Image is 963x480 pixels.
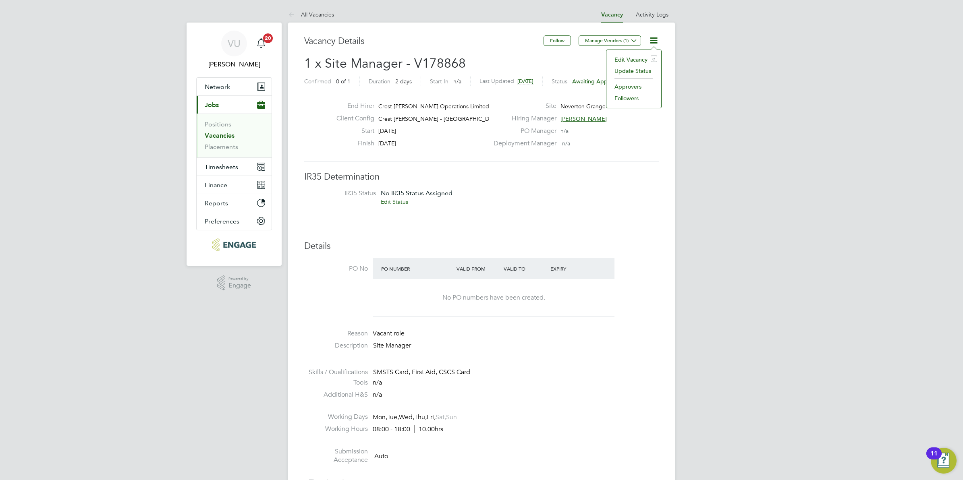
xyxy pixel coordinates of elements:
label: Confirmed [304,78,331,85]
span: Timesheets [205,163,238,171]
span: Wed, [399,413,414,421]
li: Followers [610,93,657,104]
div: Jobs [197,114,272,157]
label: Working Days [304,413,368,421]
a: VU[PERSON_NAME] [196,31,272,69]
button: Reports [197,194,272,212]
span: Neverton Grange [560,103,606,110]
span: Engage [228,282,251,289]
label: Status [552,78,567,85]
label: Skills / Qualifications [304,368,368,377]
div: SMSTS Card, First Aid, CSCS Card [373,368,659,377]
label: Deployment Manager [489,139,556,148]
label: End Hirer [330,102,374,110]
button: Open Resource Center, 11 new notifications [931,448,957,474]
span: 2 days [395,78,412,85]
div: Valid To [502,261,549,276]
p: Site Manager [373,341,659,350]
span: [PERSON_NAME] [560,115,607,122]
a: Vacancies [205,132,235,139]
label: Working Hours [304,425,368,433]
span: Powered by [228,275,251,282]
label: Additional H&S [304,391,368,399]
span: Preferences [205,217,239,225]
span: n/a [373,379,382,387]
span: 1 x Site Manager - V178868 [304,56,466,71]
span: Vicki Upson [196,60,272,69]
button: Timesheets [197,158,272,176]
span: n/a [373,391,382,399]
span: Vacant role [373,329,405,337]
span: Awaiting approval - 0/1 [572,78,633,85]
li: Update Status [610,65,657,77]
span: Auto [374,452,388,460]
h3: IR35 Determination [304,171,659,183]
a: Powered byEngage [217,275,251,291]
a: 20 [253,31,269,56]
span: Crest [PERSON_NAME] Operations Limited [378,103,489,110]
label: IR35 Status [312,189,376,198]
label: Start [330,127,374,135]
div: 08:00 - 18:00 [373,425,443,434]
div: Expiry [548,261,596,276]
i: e [651,56,657,62]
li: Approvers [610,81,657,92]
span: 0 of 1 [336,78,351,85]
a: Placements [205,143,238,151]
span: VU [228,38,241,49]
span: Fri, [427,413,436,421]
a: Edit Status [381,198,408,205]
span: n/a [562,140,570,147]
h3: Vacancy Details [304,35,544,47]
button: Manage Vendors (1) [579,35,641,46]
div: 11 [930,453,938,464]
nav: Main navigation [187,23,282,266]
label: Last Updated [479,77,514,85]
button: Finance [197,176,272,194]
a: All Vacancies [288,11,334,18]
span: [DATE] [378,127,396,134]
li: Edit Vacancy [610,54,657,65]
span: Jobs [205,101,219,109]
button: Preferences [197,212,272,230]
a: Positions [205,120,231,128]
span: Finance [205,181,227,189]
a: Activity Logs [636,11,668,18]
span: [DATE] [517,78,533,85]
span: Reports [205,199,228,207]
span: Sun [446,413,457,421]
span: 10.00hrs [414,425,443,433]
span: Sat, [436,413,446,421]
label: Hiring Manager [489,114,556,123]
img: protechltd-logo-retina.png [212,238,255,251]
span: No IR35 Status Assigned [381,189,452,197]
span: n/a [560,127,569,134]
span: Thu, [414,413,427,421]
label: Client Config [330,114,374,123]
span: [DATE] [378,140,396,147]
span: Mon, [373,413,387,421]
h3: Details [304,240,659,252]
button: Jobs [197,96,272,114]
button: Follow [544,35,571,46]
label: PO No [304,265,368,273]
label: Duration [369,78,390,85]
span: Crest [PERSON_NAME] - [GEOGRAPHIC_DATA] [378,115,502,122]
span: n/a [453,78,461,85]
label: Finish [330,139,374,148]
div: Valid From [455,261,502,276]
label: PO Manager [489,127,556,135]
span: 20 [263,33,273,43]
label: Description [304,341,368,350]
button: Network [197,78,272,95]
a: Go to home page [196,238,272,251]
label: Tools [304,379,368,387]
label: Submission Acceptance [304,447,368,464]
div: No PO numbers have been created. [381,294,606,302]
label: Start In [430,78,448,85]
span: Tue, [387,413,399,421]
a: Vacancy [601,11,623,18]
div: PO Number [379,261,455,276]
label: Reason [304,329,368,338]
label: Site [489,102,556,110]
